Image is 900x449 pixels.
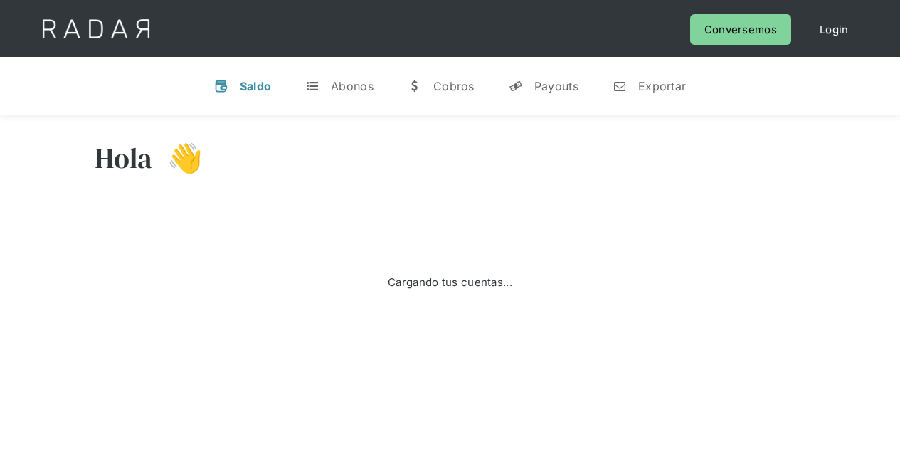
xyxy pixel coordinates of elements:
div: Saldo [240,79,272,93]
div: w [408,79,422,93]
a: Conversemos [690,14,791,45]
div: v [214,79,228,93]
h3: 👋 [153,140,203,176]
div: Payouts [534,79,578,93]
div: n [613,79,627,93]
div: Exportar [638,79,686,93]
h3: Hola [95,140,153,176]
div: Cobros [433,79,475,93]
div: Abonos [331,79,374,93]
div: t [305,79,319,93]
a: Login [805,14,863,45]
div: Cargando tus cuentas... [388,273,512,292]
div: y [509,79,523,93]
